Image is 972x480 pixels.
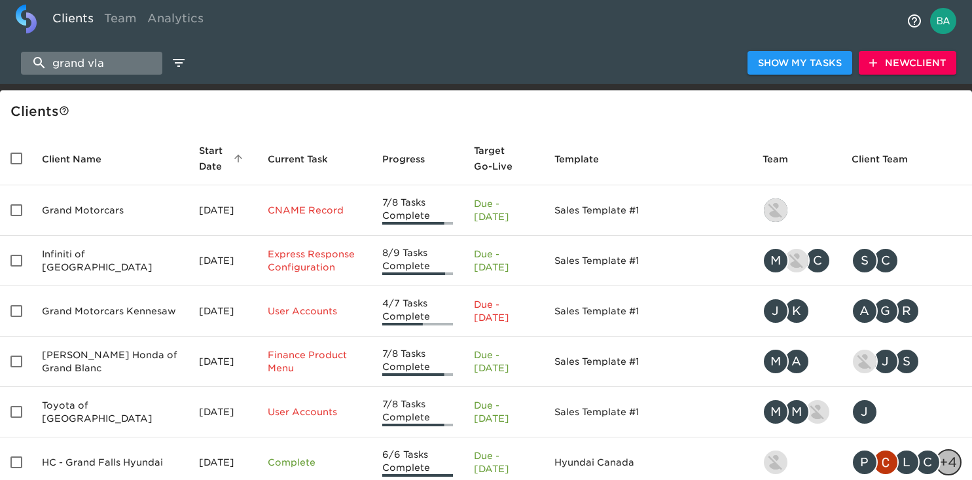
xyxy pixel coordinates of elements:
div: austin@roadster.com [763,449,831,475]
div: Client s [10,101,967,122]
p: Complete [268,456,361,469]
td: [DATE] [189,387,257,437]
div: A [852,298,878,324]
div: S [852,248,878,274]
div: R [893,298,920,324]
td: 7/8 Tasks Complete [372,337,463,387]
button: NewClient [859,51,956,75]
p: Due - [DATE] [474,348,533,375]
span: Progress [382,151,442,167]
a: Analytics [142,5,209,37]
img: kevin.lo@roadster.com [806,400,829,424]
td: [DATE] [189,236,257,286]
div: K [783,298,810,324]
p: Express Response Configuration [268,248,361,274]
td: Grand Motorcars [31,185,189,236]
div: kevin.lo@roadster.com, john.pearson@alserra.com, steve.phillips@alserra.com [852,348,962,375]
p: CNAME Record [268,204,361,217]
p: User Accounts [268,305,361,318]
button: edit [168,52,190,74]
button: notifications [899,5,930,37]
div: lowell@roadster.com [763,197,831,223]
div: M [783,399,810,425]
svg: This is a list of all of your clients and clients shared with you [59,105,69,116]
div: jadams@toyotaofgrandrapids.com [852,399,962,425]
td: [PERSON_NAME] Honda of Grand Blanc [31,337,189,387]
div: J [873,348,899,375]
div: mike.crothers@roadster.com, kevin.lo@roadster.com, cheung.gregory@roadster.com [763,248,831,274]
span: Target Go-Live [474,143,533,174]
td: 4/7 Tasks Complete [372,286,463,337]
div: G [873,298,899,324]
p: Due - [DATE] [474,197,533,223]
span: New Client [869,55,946,71]
div: J [852,399,878,425]
td: 7/8 Tasks Complete [372,185,463,236]
td: Sales Template #1 [544,337,752,387]
button: Show My Tasks [747,51,852,75]
td: Infiniti of [GEOGRAPHIC_DATA] [31,236,189,286]
div: J [763,298,789,324]
div: C [914,449,941,475]
div: P [852,449,878,475]
img: christopher.mccarthy@roadster.com [874,451,897,474]
p: User Accounts [268,405,361,418]
td: Sales Template #1 [544,185,752,236]
td: Sales Template #1 [544,236,752,286]
span: Template [554,151,616,167]
td: [DATE] [189,185,257,236]
img: Profile [930,8,956,34]
div: mike.crothers@roadster.com, mitch.mccaige@roadster.com, kevin.lo@roadster.com [763,399,831,425]
a: Team [99,5,142,37]
img: logo [16,5,37,33]
div: M [763,248,789,274]
span: Team [763,151,805,167]
td: Sales Template #1 [544,286,752,337]
div: C [873,248,899,274]
img: lowell@roadster.com [764,198,787,222]
td: [DATE] [189,286,257,337]
span: Client Team [852,151,925,167]
input: search [21,52,162,75]
td: Grand Motorcars Kennesaw [31,286,189,337]
td: Toyota of [GEOGRAPHIC_DATA] [31,387,189,437]
div: + 4 [935,449,962,475]
span: Calculated based on the start date and the duration of all Tasks contained in this Hub. [474,143,516,174]
img: kevin.lo@roadster.com [785,249,808,272]
td: [DATE] [189,337,257,387]
div: admin@grandmotorcars.com, grandmotorcars1860@gmail.com, rummybhullar@gmail.com [852,298,962,324]
div: M [763,399,789,425]
div: paco@shiftautogroup.ca, christopher.mccarthy@roadster.com, Luc@shiftautogroup.ca, cmoores@hyundai... [852,449,962,475]
div: mike.crothers@roadster.com, andrew.pargoff@roadster.com [763,348,831,375]
span: Show My Tasks [758,55,842,71]
span: Start Date [199,143,247,174]
div: A [783,348,810,375]
span: This is the next Task in this Hub that should be completed [268,151,328,167]
p: Due - [DATE] [474,449,533,475]
span: Client Name [42,151,118,167]
span: Current Task [268,151,345,167]
div: M [763,348,789,375]
p: Due - [DATE] [474,248,533,274]
div: L [893,449,920,475]
p: Due - [DATE] [474,298,533,324]
p: Due - [DATE] [474,399,533,425]
div: shoek@infinitiofgrandrapids.com, cressell@infinitiofgrandrapids.com [852,248,962,274]
img: kevin.lo@roadster.com [853,350,876,373]
td: Sales Template #1 [544,387,752,437]
a: Clients [47,5,99,37]
div: S [893,348,920,375]
p: Finance Product Menu [268,348,361,375]
td: 7/8 Tasks Complete [372,387,463,437]
img: austin@roadster.com [764,451,787,474]
td: 8/9 Tasks Complete [372,236,463,286]
div: C [804,248,831,274]
div: justin.gervais@roadster.com, kevin.dodt@roadster.com [763,298,831,324]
